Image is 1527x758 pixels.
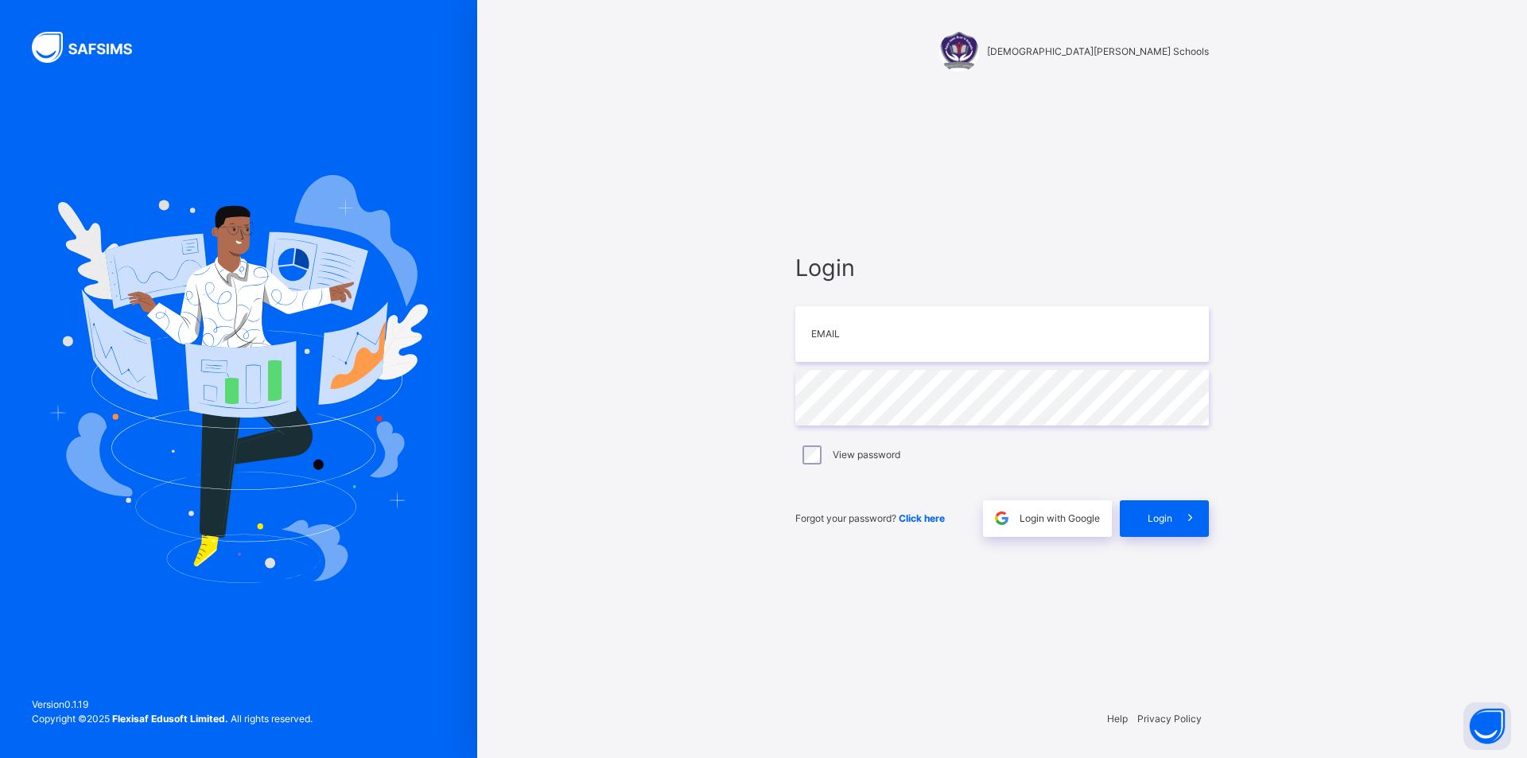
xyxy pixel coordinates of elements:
[993,509,1011,527] img: google.396cfc9801f0270233282035f929180a.svg
[112,713,228,725] strong: Flexisaf Edusoft Limited.
[1463,702,1511,750] button: Open asap
[1148,511,1172,526] span: Login
[833,448,900,462] label: View password
[795,512,945,524] span: Forgot your password?
[32,32,151,63] img: SAFSIMS Logo
[32,698,313,712] span: Version 0.1.19
[1107,713,1128,725] a: Help
[49,175,428,582] img: Hero Image
[1137,713,1202,725] a: Privacy Policy
[899,512,945,524] a: Click here
[987,45,1209,59] span: [DEMOGRAPHIC_DATA][PERSON_NAME] Schools
[1020,511,1100,526] span: Login with Google
[795,251,1209,285] span: Login
[32,713,313,725] span: Copyright © 2025 All rights reserved.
